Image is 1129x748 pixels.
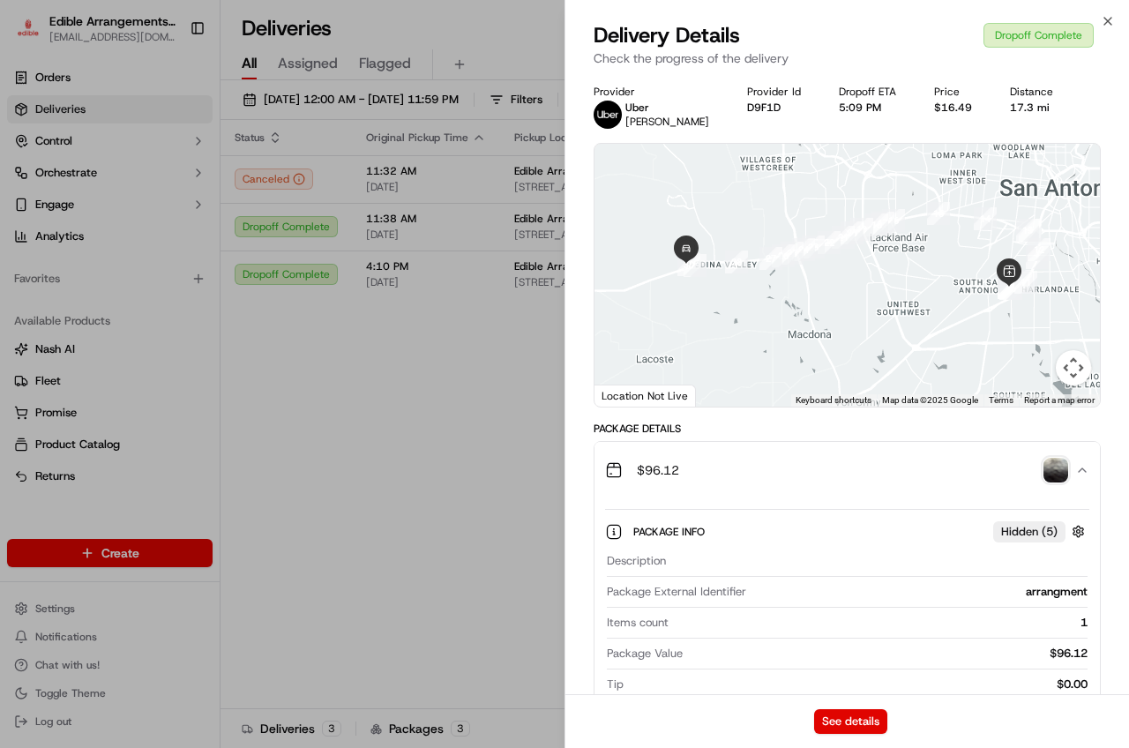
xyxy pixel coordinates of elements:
img: uber-new-logo.jpeg [594,101,622,129]
span: Map data ©2025 Google [882,395,978,405]
span: Items count [607,615,669,631]
span: Package Value [607,646,683,662]
div: Dropoff ETA [839,85,906,99]
div: 30 [677,253,700,276]
div: $96.12 [690,646,1088,662]
a: Terms (opens in new tab) [989,395,1013,405]
div: 26 [772,244,795,267]
div: 17.3 mi [1010,101,1063,115]
img: Google [599,384,657,407]
span: Hidden ( 5 ) [1001,524,1058,540]
button: See details [814,709,887,734]
button: D9F1D [747,101,781,115]
span: Package External Identifier [607,584,746,600]
span: [PERSON_NAME] [625,115,709,129]
div: 12 [1028,238,1050,261]
div: We're available if you need us! [60,186,223,200]
a: 📗Knowledge Base [11,249,142,280]
div: 17 [871,212,894,235]
div: Start new chat [60,168,289,186]
div: 2 [1026,246,1049,269]
button: Start new chat [300,174,321,195]
span: Tip [607,677,624,692]
div: 3 [1009,270,1032,293]
div: 18 [865,213,888,236]
img: Nash [18,18,53,53]
div: 20 [841,221,864,244]
div: 15 [927,202,950,225]
span: Pylon [176,299,213,312]
span: Delivery Details [594,21,740,49]
div: $16.49 [934,101,982,115]
div: 10 [999,277,1022,300]
div: 11 [1014,271,1037,294]
div: Price [934,85,982,99]
img: photo_proof_of_delivery image [1043,458,1068,482]
p: Check the progress of the delivery [594,49,1101,67]
a: Report a map error [1024,395,1095,405]
span: Package Info [633,525,708,539]
div: 16 [882,209,905,232]
div: $0.00 [631,677,1088,692]
span: Description [607,553,666,569]
button: $96.12photo_proof_of_delivery image [594,442,1100,498]
div: 23 [802,236,825,258]
img: 1736555255976-a54dd68f-1ca7-489b-9aae-adbdc363a1c4 [18,168,49,200]
div: 25 [781,242,804,265]
div: 22 [818,231,841,254]
div: 19 [850,218,873,241]
div: Distance [1010,85,1063,99]
p: Welcome 👋 [18,71,321,99]
a: 💻API Documentation [142,249,290,280]
p: Uber [625,101,709,115]
button: Keyboard shortcuts [796,394,871,407]
a: Powered byPylon [124,298,213,312]
div: 📗 [18,258,32,272]
span: Knowledge Base [35,256,135,273]
div: Provider Id [747,85,811,99]
div: 28 [725,251,748,273]
div: 1 [1019,219,1042,242]
button: Map camera controls [1056,350,1091,385]
span: $96.12 [637,461,679,479]
button: Hidden (5) [993,520,1089,542]
div: 27 [759,247,782,270]
span: API Documentation [167,256,283,273]
div: Provider [594,85,719,99]
div: 21 [832,226,855,249]
a: Open this area in Google Maps (opens a new window) [599,384,657,407]
div: 13 [1016,219,1039,242]
div: 14 [974,207,997,230]
div: 5:09 PM [839,101,906,115]
div: 💻 [149,258,163,272]
div: 24 [792,238,815,261]
div: Location Not Live [594,385,696,407]
div: arrangment [753,584,1088,600]
div: Package Details [594,422,1101,436]
input: Got a question? Start typing here... [46,114,318,132]
div: 29 [684,254,707,277]
div: 8 [998,276,1021,299]
div: 1 [676,615,1088,631]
